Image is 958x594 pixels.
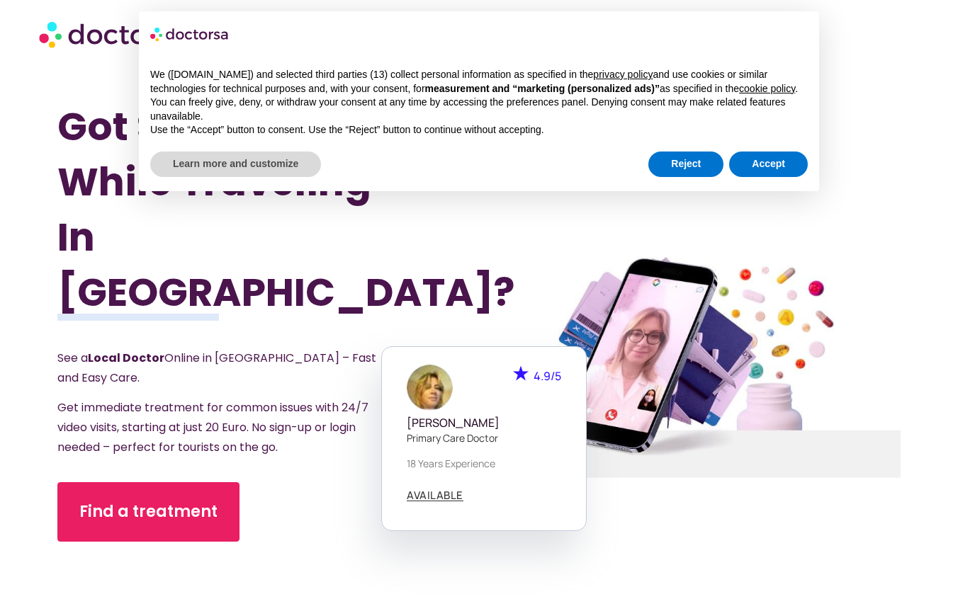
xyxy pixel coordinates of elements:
[534,368,561,384] span: 4.9/5
[150,23,230,45] img: logo
[593,69,653,80] a: privacy policy
[648,152,723,177] button: Reject
[729,152,808,177] button: Accept
[150,68,808,96] p: We ([DOMAIN_NAME]) and selected third parties (13) collect personal information as specified in t...
[150,152,321,177] button: Learn more and customize
[57,350,376,386] span: See a Online in [GEOGRAPHIC_DATA] – Fast and Easy Care.
[88,350,164,366] strong: Local Doctor
[739,83,795,94] a: cookie policy
[407,456,561,471] p: 18 years experience
[407,490,463,501] a: AVAILABLE
[425,83,660,94] strong: measurement and “marketing (personalized ads)”
[79,501,218,523] span: Find a treatment
[407,416,561,430] h5: [PERSON_NAME]
[407,490,463,501] span: AVAILABLE
[407,430,561,445] p: Primary care doctor
[150,123,808,137] p: Use the “Accept” button to consent. Use the “Reject” button to continue without accepting.
[57,482,239,542] a: Find a treatment
[57,99,416,320] h1: Got Sick While Traveling In [GEOGRAPHIC_DATA]?
[57,399,368,455] span: Get immediate treatment for common issues with 24/7 video visits, starting at just 20 Euro. No si...
[150,96,808,123] p: You can freely give, deny, or withdraw your consent at any time by accessing the preferences pane...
